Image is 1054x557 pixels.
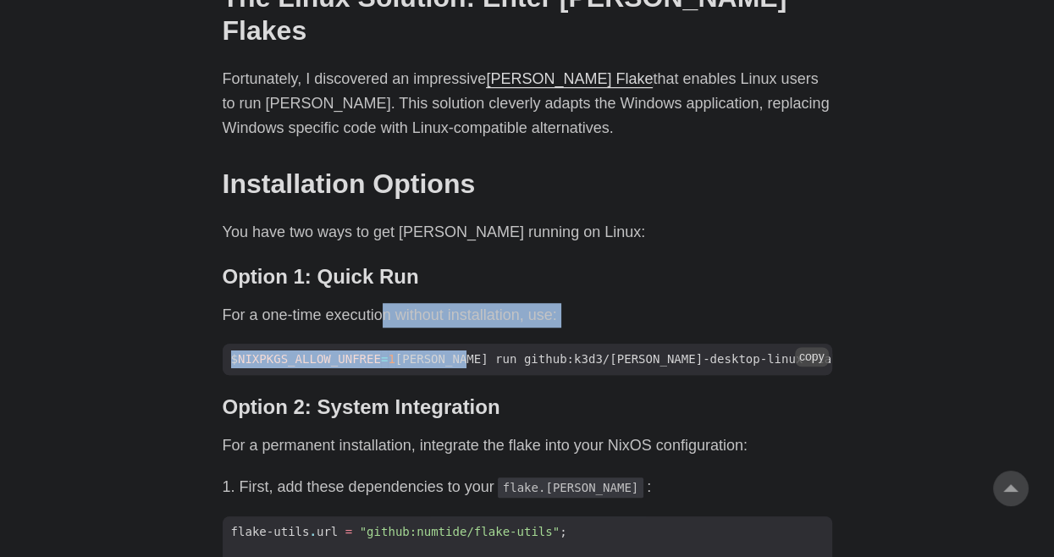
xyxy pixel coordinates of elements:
[388,352,395,366] span: 1
[381,352,388,366] span: =
[223,67,832,140] p: Fortunately, I discovered an impressive that enables Linux users to run [PERSON_NAME]. This solut...
[486,70,653,87] a: [PERSON_NAME] Flake
[993,471,1029,506] a: go to top
[238,352,381,366] span: NIXPKGS_ALLOW_UNFREE
[223,433,832,458] p: For a permanent installation, integrate the flake into your NixOS configuration:
[223,168,832,200] h2: Installation Options
[360,525,560,538] span: "github:numtide/flake-utils"
[223,220,832,245] p: You have two ways to get [PERSON_NAME] running on Linux:
[317,525,338,538] span: url
[223,395,832,420] h3: Option 2: System Integration
[231,525,310,538] span: flake-utils
[498,477,644,498] code: flake.[PERSON_NAME]
[223,350,919,368] span: $ [PERSON_NAME] run github:k3d3/[PERSON_NAME]-desktop-linux-flake --impure
[560,525,566,538] span: ;
[223,265,832,290] h3: Option 1: Quick Run
[345,525,352,538] span: =
[795,347,829,366] button: copy
[240,475,832,499] li: First, add these dependencies to your :
[309,525,316,538] span: .
[223,303,832,328] p: For a one-time execution without installation, use:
